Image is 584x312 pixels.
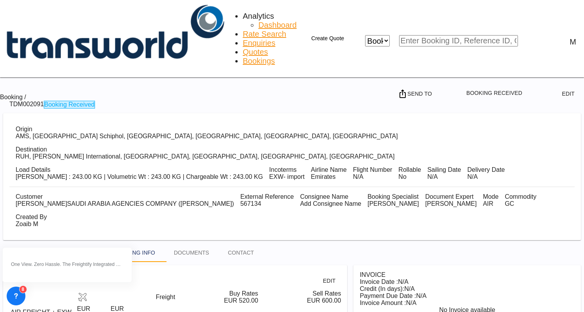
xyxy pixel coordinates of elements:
div: Emirates [311,173,347,180]
div: Document Expert [425,193,477,200]
div: Airline Name [311,166,347,173]
md-tab-item: CONTACT [219,243,263,262]
span: icon-magnify [518,35,527,46]
div: Mode [483,193,498,200]
div: N/A [353,173,392,180]
span: N/A [398,278,408,285]
span: Booking Received [466,86,522,100]
md-tab-item: QUOTES [68,243,110,262]
div: - import [283,173,305,180]
div: Invoice Date : [360,278,575,285]
div: External Reference [240,193,294,200]
div: Booking Received [44,101,95,109]
div: Sailing Date [427,166,461,173]
button: icon-plus 400-fgCreate Quote [298,31,348,46]
div: Origin [16,126,398,133]
div: No [398,173,421,180]
div: M [570,37,576,46]
span: N/A [404,285,415,292]
div: Credit (In days): [360,285,575,292]
div: Analytics [243,12,274,21]
label: Sell Rates [312,290,341,297]
div: [PERSON_NAME] [425,200,477,207]
a: Quotes [243,48,268,57]
div: EXW [269,173,283,180]
md-icon: icon-pencil [550,89,559,98]
button: icon-pencilEdit [303,274,338,288]
span: N/A [406,300,417,307]
span: 567134 [240,200,261,207]
div: Consignee Name [300,193,362,200]
div: Incoterms [269,166,305,173]
span: Rate Search [243,30,286,38]
div: Load Details [16,166,263,173]
div: Customer [16,193,234,200]
span: Analytics [243,12,274,20]
input: Enter Booking ID, Reference ID, Order ID [399,35,518,46]
md-tab-item: DOCUMENTS [165,243,219,262]
a: Bookings [243,57,275,66]
a: Dashboard [258,21,297,30]
md-icon: icon-magnify [518,36,527,46]
span: Quotes [243,48,268,56]
label: Buy Rates [229,290,258,297]
div: Rollable [398,166,421,173]
div: AIR [483,200,498,207]
div: EUR 600.00 [307,297,341,304]
a: Rate Search [243,30,286,39]
md-icon: icon-chevron-down [390,36,399,46]
div: Commodity [505,193,536,200]
div: Delivery Date [467,166,505,173]
span: Send To [407,87,432,101]
div: TDM002091 [9,101,44,110]
div: Destination [16,146,394,153]
md-icon: icon-plus 400-fg [302,34,311,43]
div: icon-magnify [527,36,537,46]
body: Editor, editor16 [8,8,178,16]
div: Booking Specialist [367,193,419,200]
span: Dashboard [258,21,297,29]
div: Invoice Amount : [360,300,575,307]
div: Add Consignee Name [300,200,362,207]
span: Enquiries [243,39,275,47]
button: icon-pencilEdit [543,83,578,105]
div: [PERSON_NAME] [367,200,419,207]
div: [PERSON_NAME] : 243.00 KG | Volumetric Wt : 243.00 KG | Chargeable Wt : 243.00 KG [16,173,263,180]
div: Zoaib M [16,221,47,228]
md-icon: icon-close [356,36,365,45]
span: Bookings [243,57,275,65]
span: SAUDI ARABIA AGENCIES COMPANY ([PERSON_NAME]) [67,200,234,207]
span: icon-close [356,35,365,46]
div: Flight Number [353,166,392,173]
span: Freight [156,294,175,301]
div: Payment Due Date : [360,292,575,300]
button: Open demo menu [396,86,444,102]
a: Enquiries [243,39,275,48]
div: N/A [427,173,461,180]
md-icon: icon-pencil [310,276,319,285]
button: Open demo menu [464,86,534,100]
div: GC [505,200,536,207]
div: AMS, Amsterdam Schiphol, Amsterdam, Netherlands, Western Europe, Europe [16,133,398,140]
div: [PERSON_NAME] [16,200,234,207]
div: EUR 520.00 [224,297,258,304]
md-tab-item: BILLING INFO [110,243,165,262]
div: RUH, King Khaled International, Riyadh, Saudi Arabia, Middle East, Middle East [16,153,394,160]
div: N/A [467,173,505,180]
div: INVOICE [360,271,385,278]
span: Help [545,37,554,46]
span: N/A [416,292,426,300]
div: Created By [16,214,47,221]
